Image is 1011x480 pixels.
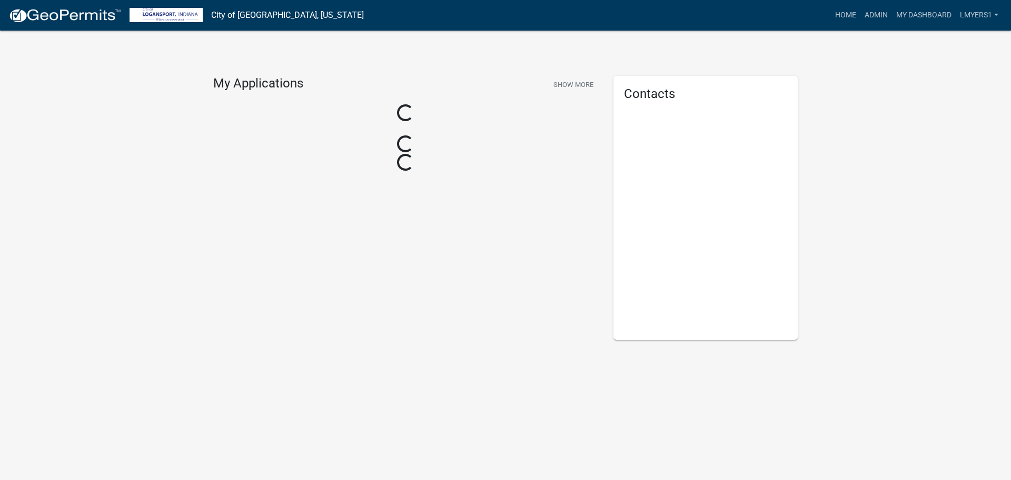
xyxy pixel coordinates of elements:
a: lmyers1 [956,5,1003,25]
a: Admin [860,5,892,25]
button: Show More [549,76,598,93]
a: City of [GEOGRAPHIC_DATA], [US_STATE] [211,6,364,24]
a: Home [831,5,860,25]
h4: My Applications [213,76,303,92]
h5: Contacts [624,86,787,102]
a: My Dashboard [892,5,956,25]
img: City of Logansport, Indiana [130,8,203,22]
